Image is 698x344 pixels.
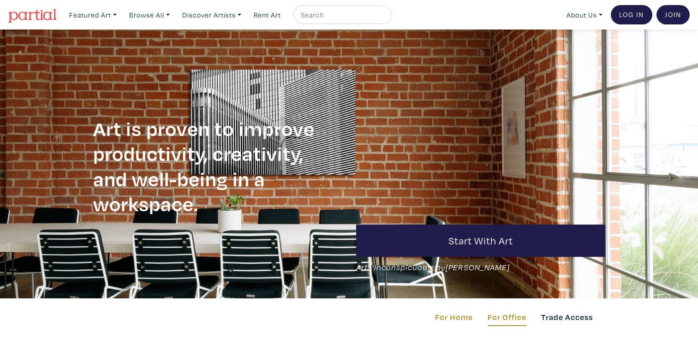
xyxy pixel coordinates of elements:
span: Art: ‘Inconspicuous’ by [356,261,605,273]
h1: Art is proven to improve productivity, creativity, and well-being in a workspace. [93,116,342,216]
a: Discover Artists [178,6,245,24]
a: For Home [435,311,473,323]
a: Start with art [356,225,605,257]
a: Featured Art [65,6,121,24]
a: Log In [611,5,652,24]
a: [PERSON_NAME] [446,262,510,273]
a: Browse All [125,6,174,24]
a: For Office [488,311,526,326]
a: Trade Access [541,311,593,323]
a: Rent Art [250,6,285,24]
a: About Us [562,6,607,24]
a: Join [656,5,690,24]
input: Search [300,9,383,21]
